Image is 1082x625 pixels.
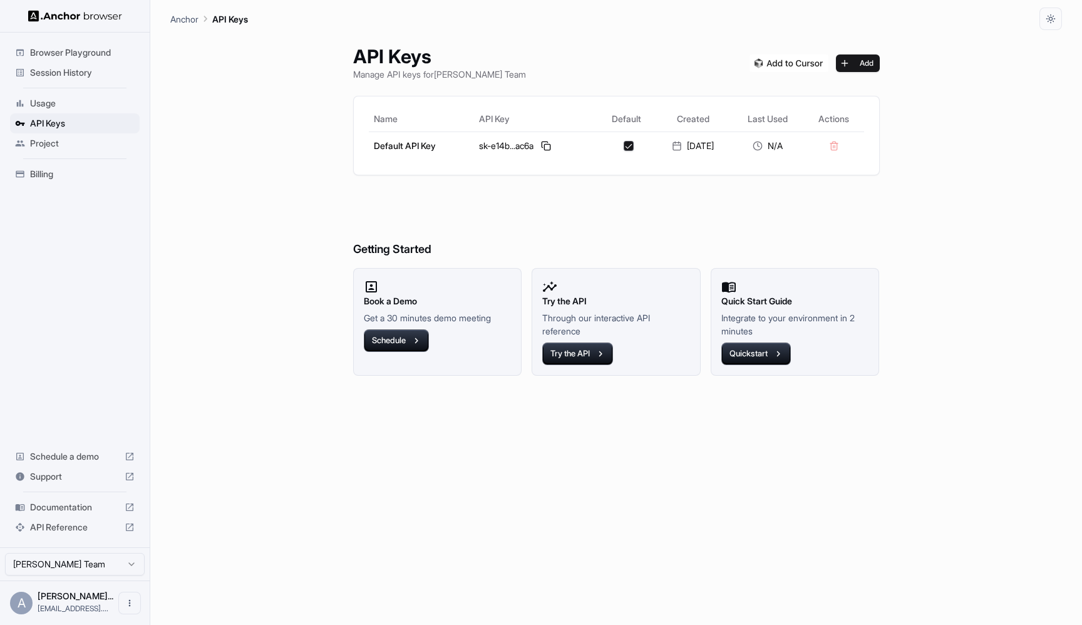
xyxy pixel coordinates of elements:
h2: Book a Demo [364,294,512,308]
th: Name [369,106,474,132]
button: Copy API key [538,138,554,153]
p: Manage API keys for [PERSON_NAME] Team [353,68,526,81]
span: Arjun Chintapalli [38,591,113,601]
th: Created [655,106,731,132]
div: N/A [736,140,799,152]
span: API Keys [30,117,135,130]
span: Browser Playground [30,46,135,59]
p: Through our interactive API reference [542,311,690,338]
div: Schedule a demo [10,447,140,467]
nav: breadcrumb [170,12,248,26]
td: Default API Key [369,132,474,160]
div: Billing [10,164,140,184]
button: Open menu [118,592,141,614]
p: Anchor [170,13,198,26]
span: Schedule a demo [30,450,120,463]
p: API Keys [212,13,248,26]
img: Anchor Logo [28,10,122,22]
button: Add [836,54,880,72]
span: Support [30,470,120,483]
p: Get a 30 minutes demo meeting [364,311,512,324]
span: Documentation [30,501,120,514]
div: API Reference [10,517,140,537]
button: Try the API [542,343,613,365]
div: Project [10,133,140,153]
div: Usage [10,93,140,113]
span: Project [30,137,135,150]
div: Session History [10,63,140,83]
th: API Key [474,106,597,132]
button: Schedule [364,329,429,352]
th: Actions [804,106,863,132]
h2: Quick Start Guide [721,294,869,308]
span: API Reference [30,521,120,534]
th: Default [597,106,655,132]
div: Documentation [10,497,140,517]
div: Support [10,467,140,487]
h2: Try the API [542,294,690,308]
div: API Keys [10,113,140,133]
div: [DATE] [660,140,726,152]
button: Quickstart [721,343,791,365]
div: sk-e14b...ac6a [479,138,592,153]
span: rjchint@gmail.com [38,604,108,613]
span: Billing [30,168,135,180]
img: Add anchorbrowser MCP server to Cursor [750,54,828,72]
div: Browser Playground [10,43,140,63]
span: Session History [30,66,135,79]
p: Integrate to your environment in 2 minutes [721,311,869,338]
div: A [10,592,33,614]
span: Usage [30,97,135,110]
th: Last Used [731,106,804,132]
h1: API Keys [353,45,526,68]
h6: Getting Started [353,190,880,259]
